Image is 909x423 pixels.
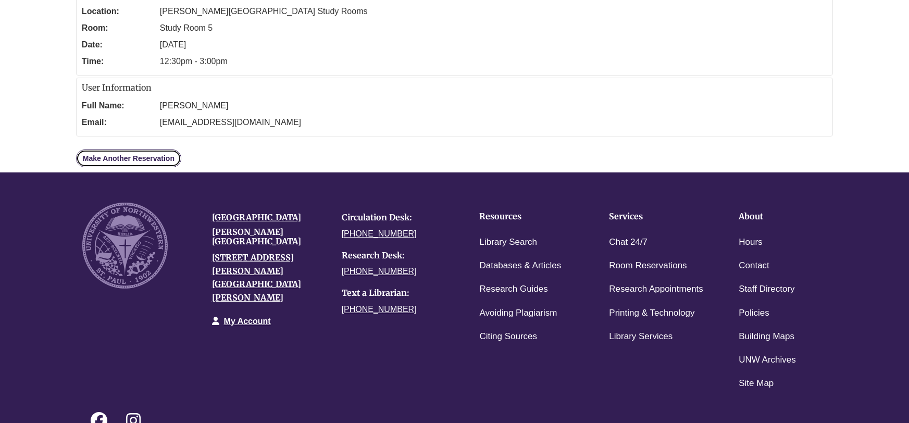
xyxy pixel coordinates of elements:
[609,306,694,321] a: Printing & Technology
[160,3,827,20] dd: [PERSON_NAME][GEOGRAPHIC_DATA] Study Rooms
[82,97,155,114] dt: Full Name:
[82,20,155,36] dt: Room:
[82,203,168,288] img: UNW seal
[739,235,762,250] a: Hours
[609,329,673,344] a: Library Services
[82,36,155,53] dt: Date:
[76,150,181,167] a: Make Another Reservation
[479,212,577,221] h4: Resources
[739,306,769,321] a: Policies
[212,252,301,303] a: [STREET_ADDRESS][PERSON_NAME][GEOGRAPHIC_DATA][PERSON_NAME]
[342,289,456,298] h4: Text a Librarian:
[479,235,537,250] a: Library Search
[82,53,155,70] dt: Time:
[342,267,417,276] a: [PHONE_NUMBER]
[342,213,456,222] h4: Circulation Desk:
[479,329,537,344] a: Citing Sources
[82,83,827,93] h2: User Information
[82,3,155,20] dt: Location:
[739,329,794,344] a: Building Maps
[739,258,769,273] a: Contact
[739,212,836,221] h4: About
[160,53,827,70] dd: 12:30pm - 3:00pm
[739,282,794,297] a: Staff Directory
[212,212,301,222] a: [GEOGRAPHIC_DATA]
[342,229,417,238] a: [PHONE_NUMBER]
[224,317,271,326] a: My Account
[609,235,647,250] a: Chat 24/7
[739,353,796,368] a: UNW Archives
[212,228,326,246] h4: [PERSON_NAME][GEOGRAPHIC_DATA]
[479,258,561,273] a: Databases & Articles
[609,212,706,221] h4: Services
[160,36,827,53] dd: [DATE]
[479,306,557,321] a: Avoiding Plagiarism
[160,97,827,114] dd: [PERSON_NAME]
[160,114,827,131] dd: [EMAIL_ADDRESS][DOMAIN_NAME]
[160,20,827,36] dd: Study Room 5
[739,376,774,391] a: Site Map
[82,114,155,131] dt: Email:
[479,282,547,297] a: Research Guides
[609,282,703,297] a: Research Appointments
[342,305,417,314] a: [PHONE_NUMBER]
[342,251,456,260] h4: Research Desk:
[609,258,687,273] a: Room Reservations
